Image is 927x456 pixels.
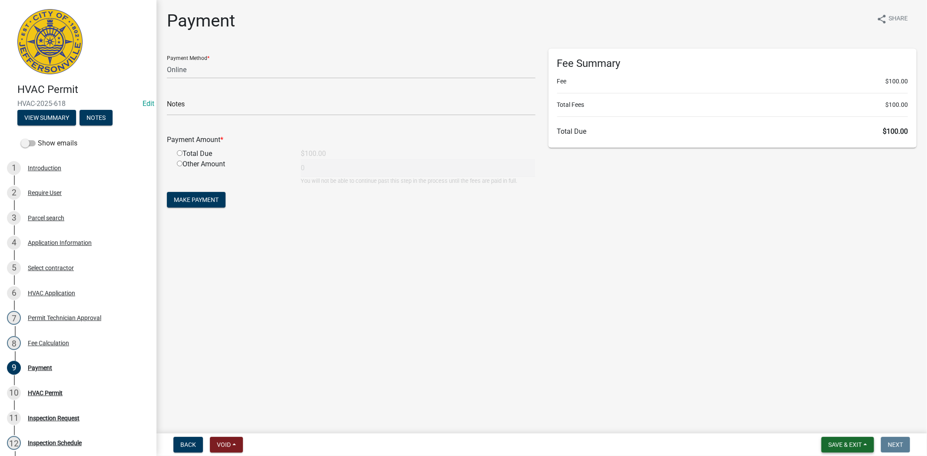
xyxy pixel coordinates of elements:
[180,441,196,448] span: Back
[217,441,231,448] span: Void
[174,196,219,203] span: Make Payment
[28,340,69,346] div: Fee Calculation
[28,265,74,271] div: Select contractor
[17,9,83,74] img: City of Jeffersonville, Indiana
[557,77,908,86] li: Fee
[170,159,294,185] div: Other Amount
[7,161,21,175] div: 1
[143,99,154,108] a: Edit
[7,336,21,350] div: 8
[167,10,235,31] h1: Payment
[888,441,903,448] span: Next
[557,127,908,135] h6: Total Due
[170,149,294,159] div: Total Due
[821,437,874,453] button: Save & Exit
[28,440,82,446] div: Inspection Schedule
[828,441,862,448] span: Save & Exit
[28,415,80,421] div: Inspection Request
[28,240,92,246] div: Application Information
[80,115,113,122] wm-modal-confirm: Notes
[885,77,908,86] span: $100.00
[7,236,21,250] div: 4
[883,127,908,135] span: $100.00
[881,437,910,453] button: Next
[28,315,101,321] div: Permit Technician Approval
[28,165,61,171] div: Introduction
[7,211,21,225] div: 3
[557,100,908,109] li: Total Fees
[173,437,203,453] button: Back
[7,286,21,300] div: 6
[167,192,226,208] button: Make Payment
[17,110,76,126] button: View Summary
[7,411,21,425] div: 11
[17,115,76,122] wm-modal-confirm: Summary
[143,99,154,108] wm-modal-confirm: Edit Application Number
[7,186,21,200] div: 2
[160,135,542,145] div: Payment Amount
[28,390,63,396] div: HVAC Permit
[7,436,21,450] div: 12
[870,10,915,27] button: shareShare
[17,99,139,108] span: HVAC-2025-618
[7,361,21,375] div: 9
[7,386,21,400] div: 10
[28,365,52,371] div: Payment
[28,290,75,296] div: HVAC Application
[28,190,62,196] div: Require User
[7,261,21,275] div: 5
[21,138,77,149] label: Show emails
[889,14,908,24] span: Share
[7,311,21,325] div: 7
[210,437,243,453] button: Void
[80,110,113,126] button: Notes
[885,100,908,109] span: $100.00
[557,57,908,70] h6: Fee Summary
[28,215,64,221] div: Parcel search
[877,14,887,24] i: share
[17,83,150,96] h4: HVAC Permit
